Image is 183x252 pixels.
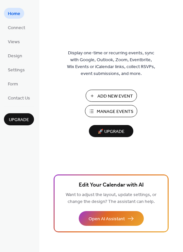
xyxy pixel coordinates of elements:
[8,39,20,45] span: Views
[4,92,34,103] a: Contact Us
[9,117,29,123] span: Upgrade
[8,81,18,88] span: Form
[4,64,29,75] a: Settings
[4,22,29,33] a: Connect
[8,67,25,74] span: Settings
[4,8,24,19] a: Home
[97,108,133,115] span: Manage Events
[67,50,155,77] span: Display one-time or recurring events, sync with Google, Outlook, Zoom, Eventbrite, Wix Events or ...
[8,10,20,17] span: Home
[4,78,22,89] a: Form
[4,50,26,61] a: Design
[89,216,125,223] span: Open AI Assistant
[79,211,144,226] button: Open AI Assistant
[8,25,25,31] span: Connect
[86,90,137,102] button: Add New Event
[4,113,34,125] button: Upgrade
[8,53,22,60] span: Design
[4,36,24,47] a: Views
[97,93,133,100] span: Add New Event
[93,127,129,136] span: 🚀 Upgrade
[66,190,157,206] span: Want to adjust the layout, update settings, or change the design? The assistant can help.
[85,105,137,117] button: Manage Events
[8,95,30,102] span: Contact Us
[79,181,144,190] span: Edit Your Calendar with AI
[89,125,133,137] button: 🚀 Upgrade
